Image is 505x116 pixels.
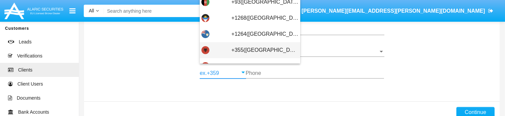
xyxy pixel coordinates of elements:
[232,42,299,58] span: +355([GEOGRAPHIC_DATA])
[19,38,31,45] span: Leads
[298,2,497,20] a: [PERSON_NAME][EMAIL_ADDRESS][PERSON_NAME][DOMAIN_NAME]
[232,26,299,42] span: +1264([GEOGRAPHIC_DATA])
[3,1,64,21] img: Logo image
[17,95,41,102] span: Documents
[89,8,94,13] span: All
[232,58,299,74] span: +374([GEOGRAPHIC_DATA])
[17,52,42,60] span: Verifications
[232,10,299,26] span: +1268([GEOGRAPHIC_DATA])
[84,7,104,14] a: All
[302,8,485,14] span: [PERSON_NAME][EMAIL_ADDRESS][PERSON_NAME][DOMAIN_NAME]
[18,109,49,116] span: Bank Accounts
[104,5,200,17] input: Search
[17,81,43,88] span: Client Users
[18,67,33,74] span: Clients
